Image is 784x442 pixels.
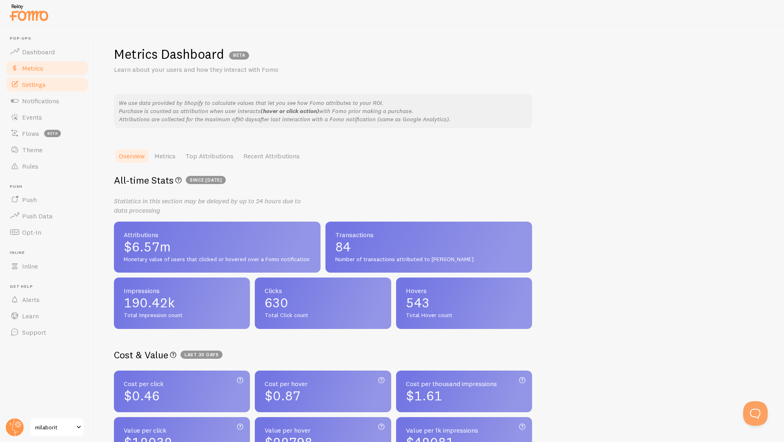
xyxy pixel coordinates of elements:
[114,197,301,214] i: Statistics in this section may be delayed by up to 24 hours due to data processing
[406,287,522,294] span: Hovers
[22,48,55,56] span: Dashboard
[335,256,522,263] span: Number of transactions attributed to [PERSON_NAME]
[237,115,257,123] em: 90 days
[406,427,522,433] span: Value per 1k impressions
[265,287,381,294] span: Clicks
[238,148,305,164] a: Recent Attributions
[114,174,532,187] h2: All-time Stats
[124,312,240,319] span: Total Impression count
[5,324,89,340] a: Support
[335,240,522,253] span: 84
[22,328,46,336] span: Support
[114,349,532,361] h2: Cost & Value
[29,418,85,437] a: milaborit
[22,162,38,170] span: Rules
[124,256,311,263] span: Monetary value of users that clicked or hovered over a Fomo notification
[335,231,522,238] span: Transactions
[22,64,43,72] span: Metrics
[5,191,89,208] a: Push
[5,291,89,308] a: Alerts
[406,380,522,387] span: Cost per thousand impressions
[22,228,41,236] span: Opt-In
[5,109,89,125] a: Events
[22,97,59,105] span: Notifications
[5,224,89,240] a: Opt-In
[406,388,442,404] span: $1.61
[124,296,240,309] span: 190.42k
[229,51,249,60] span: BETA
[114,148,149,164] a: Overview
[186,176,226,184] span: since [DATE]
[22,262,38,270] span: Inline
[261,107,319,115] b: (hover or click action)
[44,130,61,137] span: beta
[22,312,39,320] span: Learn
[5,142,89,158] a: Theme
[406,296,522,309] span: 543
[149,148,180,164] a: Metrics
[22,146,42,154] span: Theme
[124,388,160,404] span: $0.46
[5,125,89,142] a: Flows beta
[5,308,89,324] a: Learn
[265,388,301,404] span: $0.87
[265,312,381,319] span: Total Click count
[124,380,240,387] span: Cost per click
[10,284,89,289] span: Get Help
[265,296,381,309] span: 630
[22,195,37,204] span: Push
[265,427,381,433] span: Value per hover
[5,76,89,93] a: Settings
[5,208,89,224] a: Push Data
[124,427,240,433] span: Value per click
[119,99,527,123] p: We use data provided by Shopify to calculate values that let you see how Fomo attributes to your ...
[22,212,53,220] span: Push Data
[10,184,89,189] span: Push
[35,422,74,432] span: milaborit
[10,36,89,41] span: Pop-ups
[124,287,240,294] span: Impressions
[180,351,223,359] span: Last 30 days
[5,93,89,109] a: Notifications
[743,401,768,426] iframe: Help Scout Beacon - Open
[180,148,238,164] a: Top Attributions
[5,258,89,274] a: Inline
[5,60,89,76] a: Metrics
[5,44,89,60] a: Dashboard
[22,80,46,89] span: Settings
[5,158,89,174] a: Rules
[114,65,310,74] p: Learn about your users and how they interact with Fomo
[114,46,224,62] h1: Metrics Dashboard
[9,2,49,23] img: fomo-relay-logo-orange.svg
[124,240,311,253] span: $6.57m
[22,295,40,304] span: Alerts
[124,231,311,238] span: Attributions
[22,129,39,138] span: Flows
[406,312,522,319] span: Total Hover count
[10,250,89,255] span: Inline
[22,113,42,121] span: Events
[265,380,381,387] span: Cost per hover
